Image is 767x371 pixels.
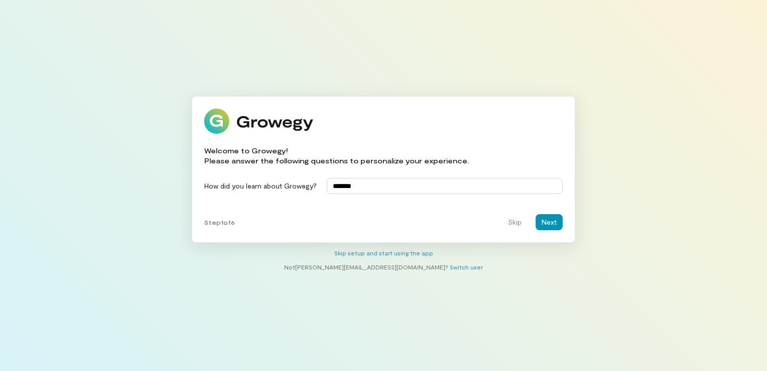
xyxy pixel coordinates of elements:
[204,146,469,166] div: Welcome to Growegy! Please answer the following questions to personalize your experience.
[536,214,563,230] button: Next
[450,263,483,270] a: Switch user
[204,181,317,191] label: How did you learn about Growegy?
[334,249,433,256] a: Skip setup and start using the app
[502,214,528,230] button: Skip
[204,218,235,226] span: Step 1 of 6
[204,109,314,134] img: Growegy logo
[284,263,448,270] span: Not [PERSON_NAME][EMAIL_ADDRESS][DOMAIN_NAME] ?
